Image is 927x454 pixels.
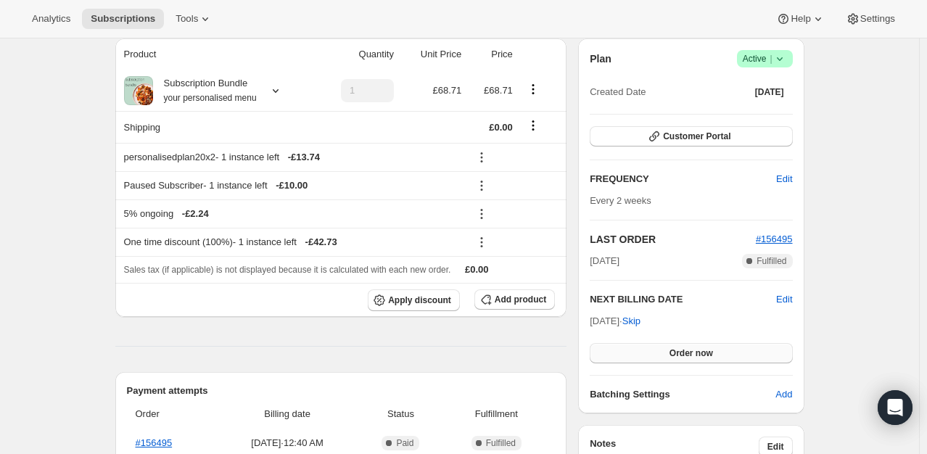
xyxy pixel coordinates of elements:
[860,13,895,25] span: Settings
[837,9,904,29] button: Settings
[756,232,793,247] button: #156495
[368,289,460,311] button: Apply discount
[775,387,792,402] span: Add
[663,131,730,142] span: Customer Portal
[770,53,772,65] span: |
[746,82,793,102] button: [DATE]
[115,111,314,143] th: Shipping
[447,407,547,421] span: Fulfillment
[127,398,215,430] th: Order
[590,387,775,402] h6: Batching Settings
[522,117,545,133] button: Shipping actions
[388,294,451,306] span: Apply discount
[136,437,173,448] a: #156495
[220,407,355,421] span: Billing date
[776,172,792,186] span: Edit
[755,86,784,98] span: [DATE]
[127,384,556,398] h2: Payment attempts
[176,13,198,25] span: Tools
[743,51,787,66] span: Active
[432,85,461,96] span: £68.71
[465,264,489,275] span: £0.00
[167,9,221,29] button: Tools
[767,441,784,453] span: Edit
[767,168,801,191] button: Edit
[522,81,545,97] button: Product actions
[757,255,786,267] span: Fulfilled
[466,38,517,70] th: Price
[590,254,619,268] span: [DATE]
[398,38,466,70] th: Unit Price
[153,76,257,105] div: Subscription Bundle
[590,343,792,363] button: Order now
[115,38,314,70] th: Product
[590,51,611,66] h2: Plan
[124,265,451,275] span: Sales tax (if applicable) is not displayed because it is calculated with each new order.
[23,9,79,29] button: Analytics
[124,235,462,249] div: One time discount (100%) - 1 instance left
[305,235,337,249] span: - £42.73
[495,294,546,305] span: Add product
[32,13,70,25] span: Analytics
[767,9,833,29] button: Help
[363,407,437,421] span: Status
[276,178,308,193] span: - £10.00
[756,234,793,244] a: #156495
[182,207,209,221] span: - £2.24
[124,76,153,105] img: product img
[590,172,776,186] h2: FREQUENCY
[614,310,649,333] button: Skip
[82,9,164,29] button: Subscriptions
[590,315,640,326] span: [DATE] ·
[791,13,810,25] span: Help
[622,314,640,329] span: Skip
[314,38,398,70] th: Quantity
[124,150,462,165] div: personalisedplan20x2 - 1 instance left
[878,390,912,425] div: Open Intercom Messenger
[474,289,555,310] button: Add product
[164,93,257,103] small: your personalised menu
[124,178,462,193] div: Paused Subscriber - 1 instance left
[776,292,792,307] button: Edit
[767,383,801,406] button: Add
[396,437,413,449] span: Paid
[590,195,651,206] span: Every 2 weeks
[288,150,320,165] span: - £13.74
[484,85,513,96] span: £68.71
[590,232,756,247] h2: LAST ORDER
[220,436,355,450] span: [DATE] · 12:40 AM
[669,347,713,359] span: Order now
[486,437,516,449] span: Fulfilled
[590,126,792,146] button: Customer Portal
[590,85,646,99] span: Created Date
[124,207,462,221] div: 5% ongoing
[489,122,513,133] span: £0.00
[91,13,155,25] span: Subscriptions
[590,292,776,307] h2: NEXT BILLING DATE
